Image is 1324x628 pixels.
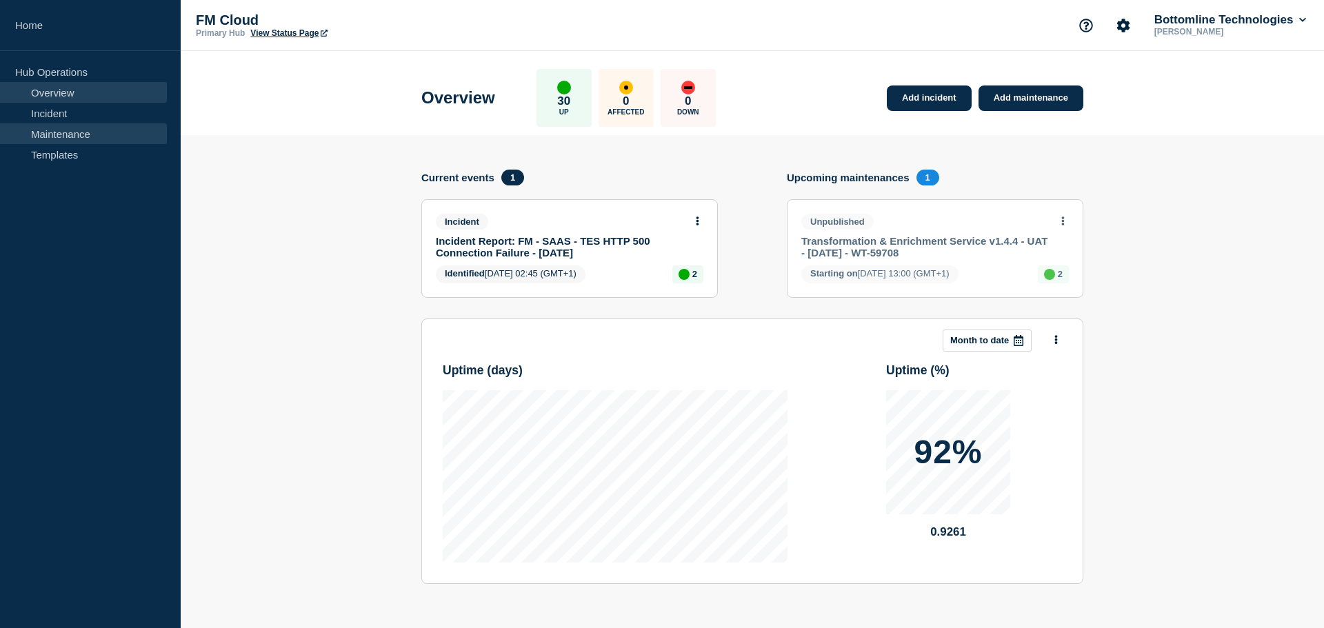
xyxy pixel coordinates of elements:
[801,214,874,230] span: Unpublished
[979,85,1083,111] a: Add maintenance
[886,525,1010,539] p: 0.9261
[559,108,569,116] p: Up
[1109,11,1138,40] button: Account settings
[501,170,524,185] span: 1
[1072,11,1101,40] button: Support
[1058,269,1063,279] p: 2
[443,363,523,378] h3: Uptime ( days )
[1152,27,1295,37] p: [PERSON_NAME]
[950,335,1009,345] p: Month to date
[787,172,910,183] h4: Upcoming maintenances
[421,88,495,108] h1: Overview
[886,363,950,378] h3: Uptime ( % )
[421,172,494,183] h4: Current events
[445,268,485,278] span: Identified
[250,28,327,38] a: View Status Page
[436,235,685,259] a: Incident Report: FM - SAAS - TES HTTP 500 Connection Failure - [DATE]
[436,265,585,283] span: [DATE] 02:45 (GMT+1)
[677,108,699,116] p: Down
[914,436,982,469] p: 92%
[810,268,858,278] span: Starting on
[887,85,972,111] a: Add incident
[1152,13,1309,27] button: Bottomline Technologies
[801,235,1050,259] a: Transformation & Enrichment Service v1.4.4 - UAT - [DATE] - WT-59708
[196,12,472,28] p: FM Cloud
[557,94,570,108] p: 30
[608,108,644,116] p: Affected
[623,94,629,108] p: 0
[801,265,959,283] span: [DATE] 13:00 (GMT+1)
[679,269,690,280] div: up
[681,81,695,94] div: down
[436,214,488,230] span: Incident
[943,330,1032,352] button: Month to date
[1044,269,1055,280] div: up
[916,170,939,185] span: 1
[692,269,697,279] p: 2
[557,81,571,94] div: up
[619,81,633,94] div: affected
[196,28,245,38] p: Primary Hub
[685,94,691,108] p: 0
